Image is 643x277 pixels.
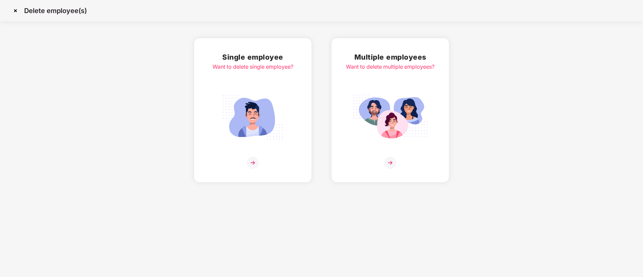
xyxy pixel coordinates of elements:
img: svg+xml;base64,PHN2ZyB4bWxucz0iaHR0cDovL3d3dy53My5vcmcvMjAwMC9zdmciIHdpZHRoPSIzNiIgaGVpZ2h0PSIzNi... [384,157,396,169]
img: svg+xml;base64,PHN2ZyBpZD0iQ3Jvc3MtMzJ4MzIiIHhtbG5zPSJodHRwOi8vd3d3LnczLm9yZy8yMDAwL3N2ZyIgd2lkdG... [10,5,21,16]
p: Delete employee(s) [24,7,87,15]
div: Want to delete multiple employees? [346,63,434,71]
div: Want to delete single employee? [213,63,293,71]
img: svg+xml;base64,PHN2ZyB4bWxucz0iaHR0cDovL3d3dy53My5vcmcvMjAwMC9zdmciIGlkPSJTaW5nbGVfZW1wbG95ZWUiIH... [215,91,290,143]
img: svg+xml;base64,PHN2ZyB4bWxucz0iaHR0cDovL3d3dy53My5vcmcvMjAwMC9zdmciIHdpZHRoPSIzNiIgaGVpZ2h0PSIzNi... [247,157,259,169]
h2: Multiple employees [346,52,434,63]
img: svg+xml;base64,PHN2ZyB4bWxucz0iaHR0cDovL3d3dy53My5vcmcvMjAwMC9zdmciIGlkPSJNdWx0aXBsZV9lbXBsb3llZS... [353,91,428,143]
h2: Single employee [213,52,293,63]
